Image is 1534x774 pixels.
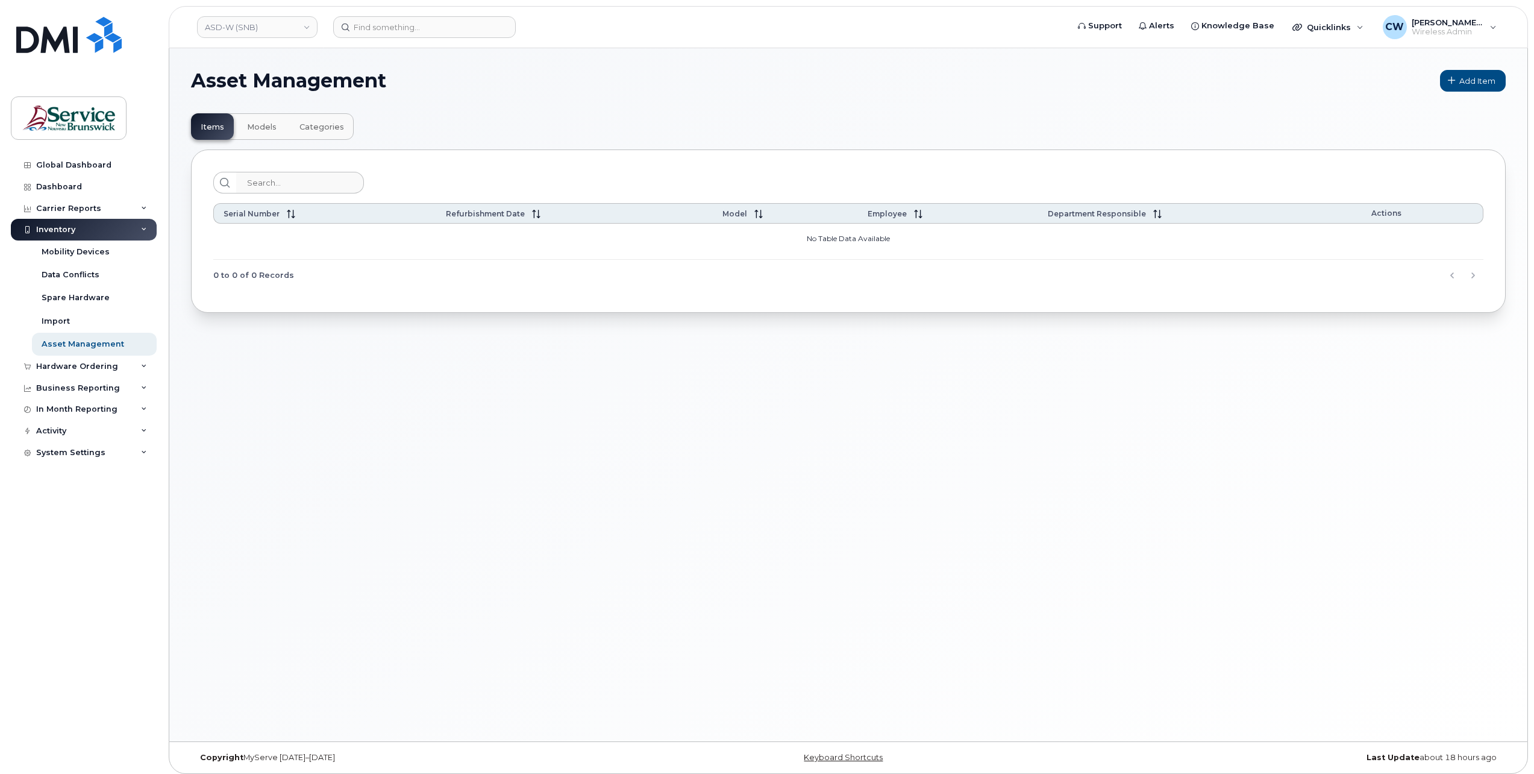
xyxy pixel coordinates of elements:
span: Employee [868,209,907,218]
span: Actions [1371,209,1401,218]
td: No Table Data Available [213,224,1483,260]
input: Search... [236,172,364,193]
strong: Last Update [1367,753,1420,762]
div: MyServe [DATE]–[DATE] [191,753,629,763]
span: Serial Number [224,209,280,218]
span: Models [247,122,277,132]
div: about 18 hours ago [1068,753,1506,763]
span: 0 to 0 of 0 Records [213,266,294,285]
a: Keyboard Shortcuts [804,753,883,762]
span: Department Responsible [1048,209,1146,218]
a: Add Item [1440,70,1506,92]
span: Asset Management [191,72,386,90]
strong: Copyright [200,753,243,762]
span: Model [722,209,747,218]
span: Categories [299,122,344,132]
span: Add Item [1459,75,1495,87]
span: Refurbishment Date [446,209,525,218]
